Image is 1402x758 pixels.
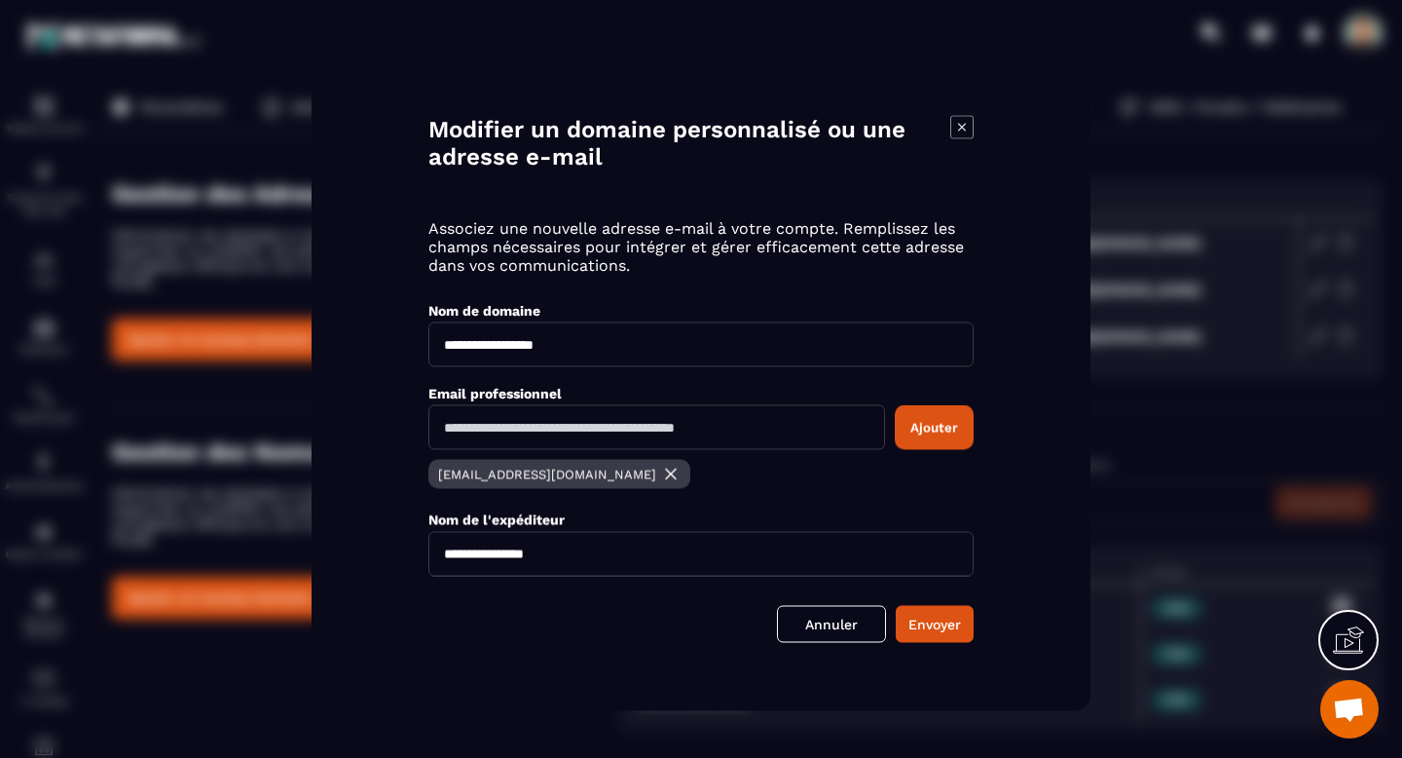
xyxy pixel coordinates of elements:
[896,606,974,643] button: Envoyer
[438,467,656,481] p: [EMAIL_ADDRESS][DOMAIN_NAME]
[428,219,974,275] p: Associez une nouvelle adresse e-mail à votre compte. Remplissez les champs nécessaires pour intég...
[428,303,540,319] label: Nom de domaine
[1320,680,1379,739] div: Ouvrir le chat
[895,405,974,450] button: Ajouter
[777,606,886,643] a: Annuler
[661,465,681,484] img: close
[428,386,562,401] label: Email professionnel
[428,512,565,528] label: Nom de l'expéditeur
[428,116,950,171] h4: Modifier un domaine personnalisé ou une adresse e-mail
